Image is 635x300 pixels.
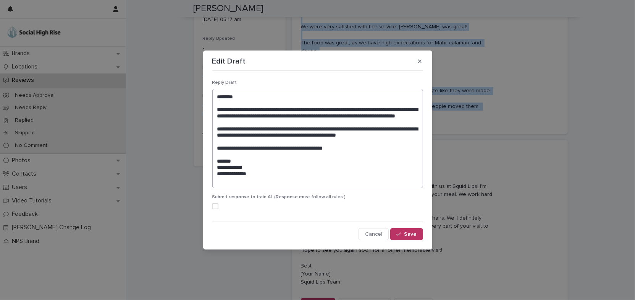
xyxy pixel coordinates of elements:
span: Save [404,232,417,237]
span: Reply Draft [212,80,237,85]
span: Submit response to train AI. (Response must follow all rules.) [212,195,346,199]
span: Cancel [365,232,382,237]
button: Cancel [359,228,389,240]
p: Edit Draft [212,57,246,66]
button: Save [390,228,423,240]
